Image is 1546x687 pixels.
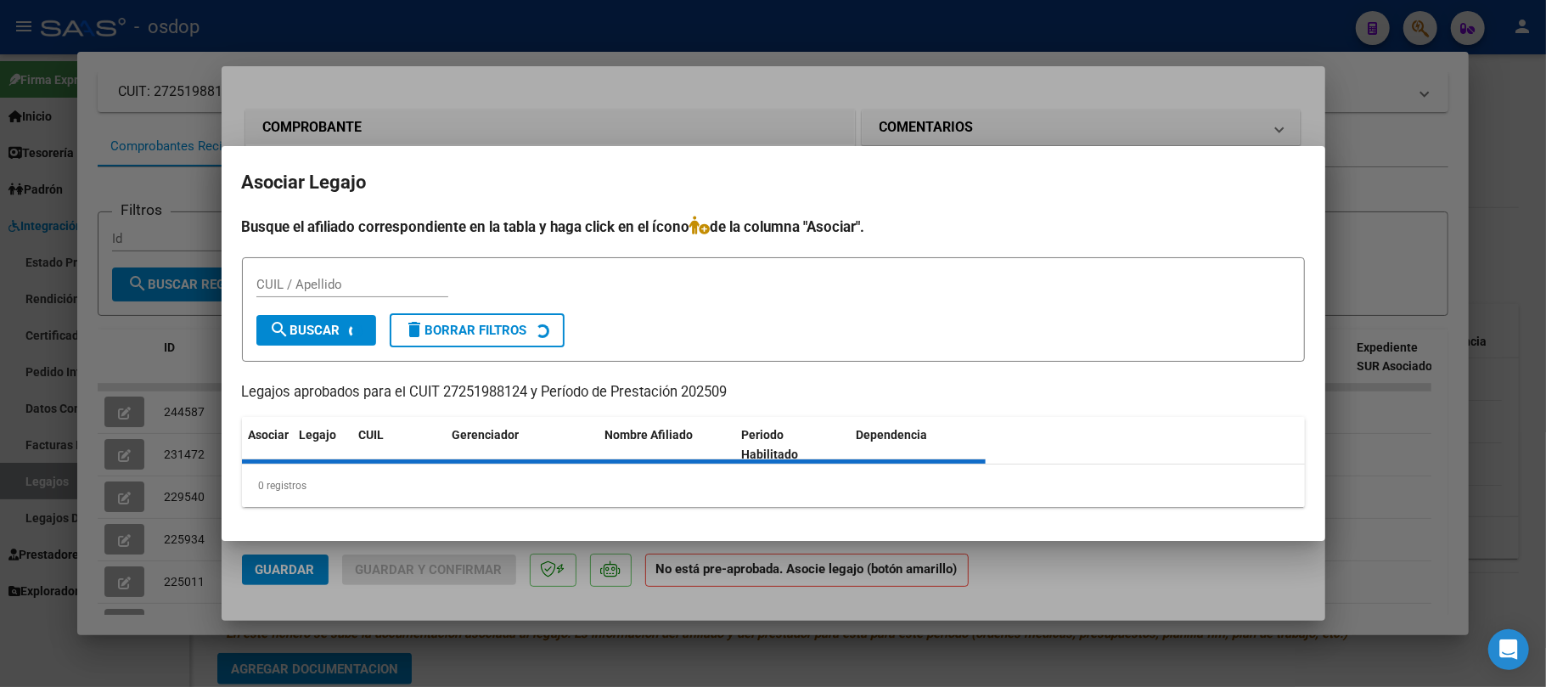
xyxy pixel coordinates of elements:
[453,428,520,442] span: Gerenciador
[242,166,1305,199] h2: Asociar Legajo
[270,319,290,340] mat-icon: search
[249,428,290,442] span: Asociar
[390,313,565,347] button: Borrar Filtros
[849,417,986,473] datatable-header-cell: Dependencia
[405,323,527,338] span: Borrar Filtros
[242,216,1305,238] h4: Busque el afiliado correspondiente en la tabla y haga click en el ícono de la columna "Asociar".
[242,382,1305,403] p: Legajos aprobados para el CUIT 27251988124 y Período de Prestación 202509
[242,417,293,473] datatable-header-cell: Asociar
[359,428,385,442] span: CUIL
[242,465,1305,507] div: 0 registros
[734,417,849,473] datatable-header-cell: Periodo Habilitado
[300,428,337,442] span: Legajo
[599,417,735,473] datatable-header-cell: Nombre Afiliado
[605,428,694,442] span: Nombre Afiliado
[270,323,340,338] span: Buscar
[405,319,425,340] mat-icon: delete
[856,428,927,442] span: Dependencia
[293,417,352,473] datatable-header-cell: Legajo
[741,428,798,461] span: Periodo Habilitado
[446,417,599,473] datatable-header-cell: Gerenciador
[256,315,376,346] button: Buscar
[1488,629,1529,670] div: Open Intercom Messenger
[352,417,446,473] datatable-header-cell: CUIL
